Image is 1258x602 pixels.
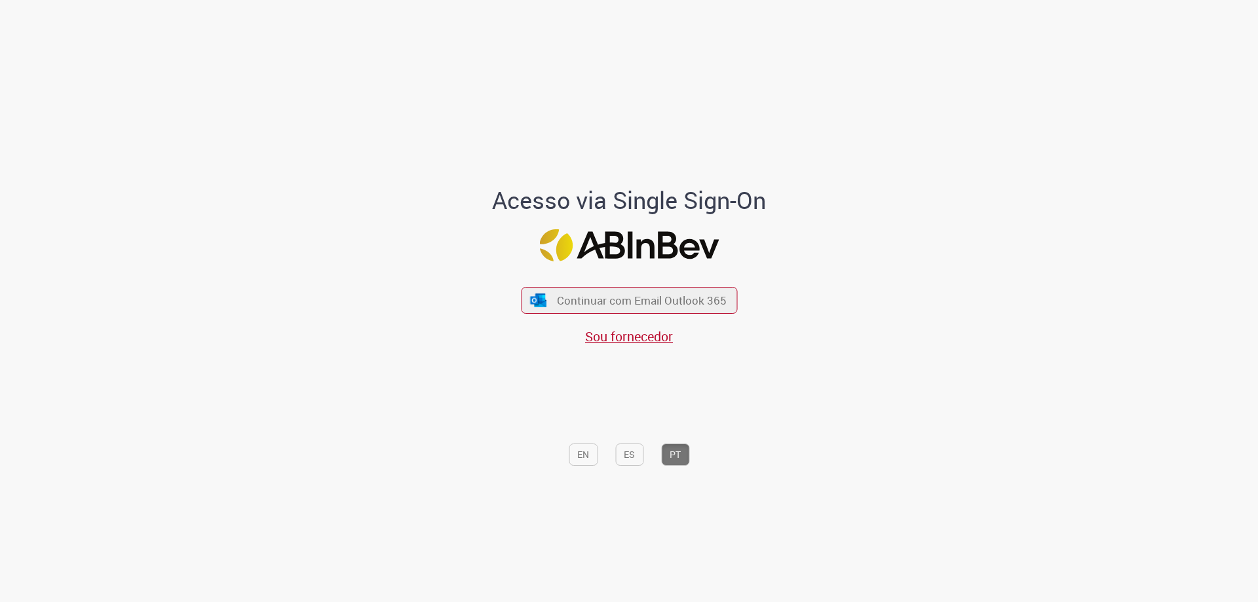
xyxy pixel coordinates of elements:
button: ícone Azure/Microsoft 360 Continuar com Email Outlook 365 [521,287,737,314]
button: EN [569,443,598,466]
button: PT [661,443,689,466]
img: Logo ABInBev [539,229,719,261]
h1: Acesso via Single Sign-On [448,187,811,214]
img: ícone Azure/Microsoft 360 [529,293,548,307]
span: Continuar com Email Outlook 365 [557,293,727,308]
button: ES [615,443,643,466]
a: Sou fornecedor [585,328,673,345]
